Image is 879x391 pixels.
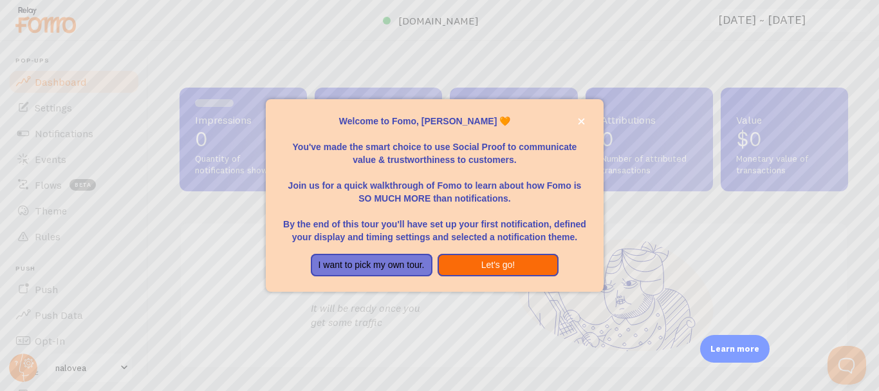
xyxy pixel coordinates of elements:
[710,343,759,355] p: Learn more
[281,115,588,128] p: Welcome to Fomo, [PERSON_NAME] 🧡
[700,335,770,363] div: Learn more
[575,115,588,128] button: close,
[266,99,603,292] div: Welcome to Fomo, Shahid Ali 🧡You&amp;#39;ve made the smart choice to use Social Proof to communic...
[281,128,588,166] p: You've made the smart choice to use Social Proof to communicate value & trustworthiness to custom...
[281,205,588,243] p: By the end of this tour you'll have set up your first notification, defined your display and timi...
[281,166,588,205] p: Join us for a quick walkthrough of Fomo to learn about how Fomo is SO MUCH MORE than notifications.
[311,254,432,277] button: I want to pick my own tour.
[438,254,559,277] button: Let's go!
